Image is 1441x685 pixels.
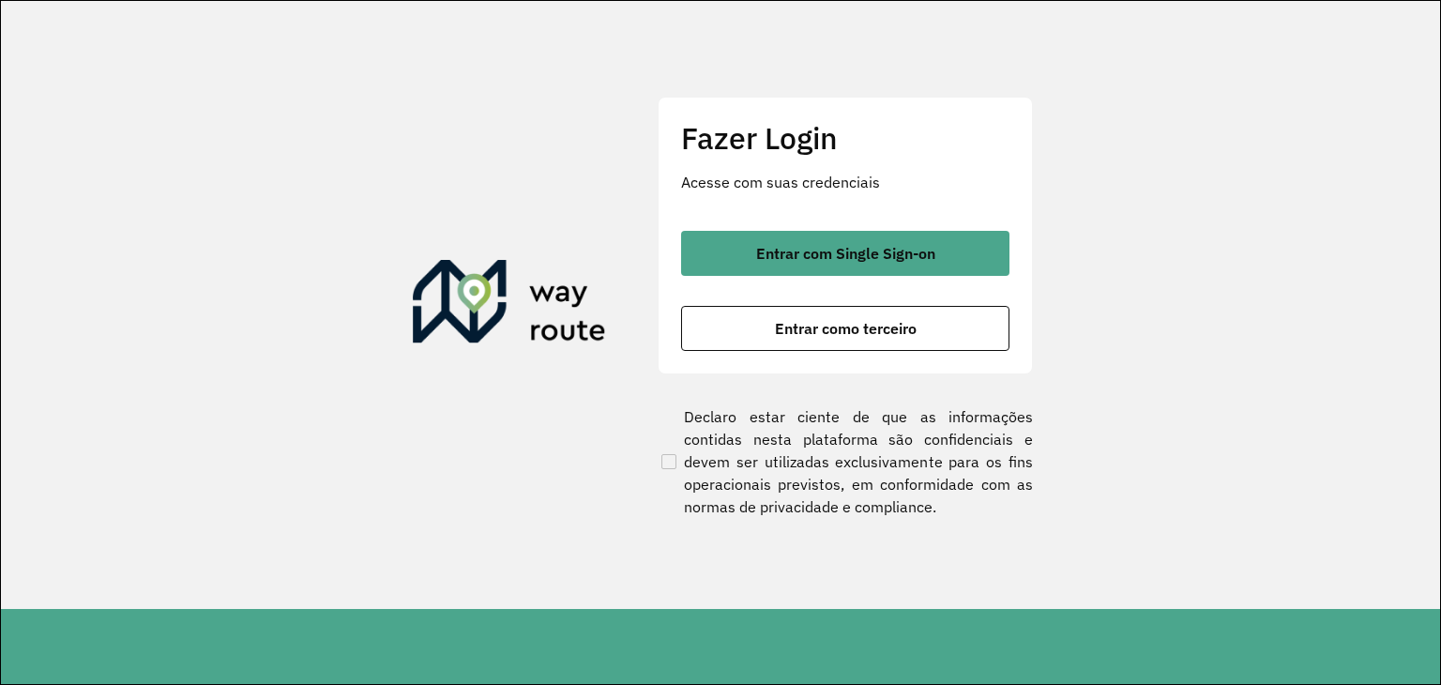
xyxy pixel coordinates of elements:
label: Declaro estar ciente de que as informações contidas nesta plataforma são confidenciais e devem se... [658,405,1033,518]
h2: Fazer Login [681,120,1009,156]
p: Acesse com suas credenciais [681,171,1009,193]
span: Entrar com Single Sign-on [756,246,935,261]
button: button [681,306,1009,351]
img: Roteirizador AmbevTech [413,260,606,350]
span: Entrar como terceiro [775,321,917,336]
button: button [681,231,1009,276]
